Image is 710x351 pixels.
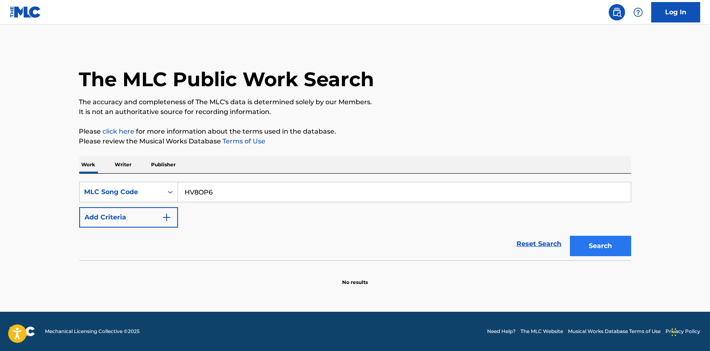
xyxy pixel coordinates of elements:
img: 9d2ae6d4665cec9f34b9.svg [162,212,171,222]
button: Search [570,236,631,256]
p: The accuracy and completeness of The MLC's data is determined solely by our Members. [79,97,631,107]
a: Terms of Use [221,137,266,145]
a: click here [103,127,135,135]
span: Mechanical Licensing Collective © 2025 [45,328,140,335]
iframe: Chat Widget [669,312,710,351]
p: No results [342,269,368,286]
p: Work [79,156,98,173]
p: Writer [113,156,134,173]
img: help [633,7,643,17]
p: Please review the Musical Works Database [79,136,631,146]
p: Publisher [149,156,178,173]
a: Log In [651,2,700,22]
div: Help [630,4,646,20]
img: search [612,7,622,17]
div: MLC Song Code [85,187,158,197]
a: Musical Works Database Terms of Use [568,328,661,335]
img: logo [10,326,35,336]
form: Search Form [79,182,631,260]
div: Drag [672,320,677,344]
a: Public Search [609,4,625,20]
button: Add Criteria [79,207,178,228]
a: The MLC Website [521,328,563,335]
a: Reset Search [513,235,566,253]
p: Please for more information about the terms used in the database. [79,127,631,136]
h1: The MLC Public Work Search [79,67,374,92]
img: MLC Logo [10,6,41,18]
p: It is not an authoritative source for recording information. [79,107,631,117]
a: Privacy Policy [665,328,700,335]
a: Need Help? [487,328,516,335]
